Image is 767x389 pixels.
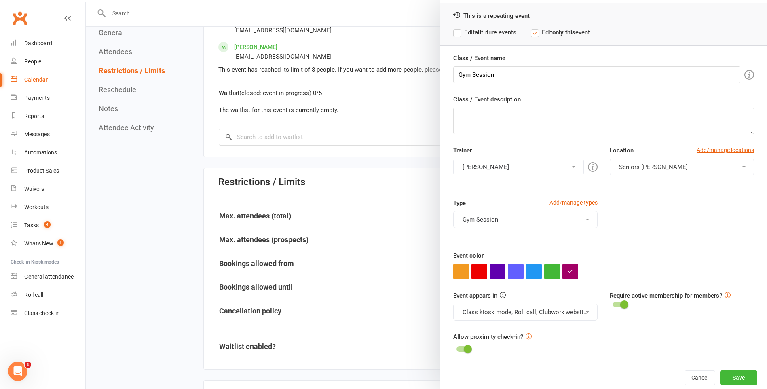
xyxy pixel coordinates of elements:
label: Require active membership for members? [610,292,722,299]
span: 1 [25,362,31,368]
div: People [24,58,41,65]
a: Reports [11,107,85,125]
a: Dashboard [11,34,85,53]
a: Product Sales [11,162,85,180]
div: Roll call [24,292,43,298]
span: 1 [57,239,64,246]
button: Save [720,370,757,385]
a: What's New1 [11,235,85,253]
div: Reports [24,113,44,119]
label: Class / Event description [453,95,521,104]
strong: all [475,29,481,36]
label: Event appears in [453,291,497,300]
label: Type [453,198,466,208]
button: [PERSON_NAME] [453,159,584,175]
a: Automations [11,144,85,162]
label: Allow proximity check-in? [453,332,523,342]
div: General attendance [24,273,74,280]
button: Seniors [PERSON_NAME] [610,159,754,175]
div: Product Sales [24,167,59,174]
a: Calendar [11,71,85,89]
span: Seniors [PERSON_NAME] [619,163,688,171]
a: Tasks 4 [11,216,85,235]
div: Payments [24,95,50,101]
a: Add/manage types [549,198,598,207]
a: Waivers [11,180,85,198]
div: Workouts [24,204,49,210]
div: What's New [24,240,53,247]
label: Edit event [531,27,590,37]
a: Roll call [11,286,85,304]
div: Dashboard [24,40,52,47]
label: Trainer [453,146,472,155]
a: Payments [11,89,85,107]
iframe: Intercom live chat [8,362,27,381]
a: General attendance kiosk mode [11,268,85,286]
button: Class kiosk mode, Roll call, Clubworx website calendar and Mobile app [453,304,598,321]
div: This is a repeating event [453,11,754,19]
label: Class / Event name [453,53,505,63]
label: Event color [453,251,484,260]
div: Waivers [24,186,44,192]
a: People [11,53,85,71]
button: Cancel [685,370,715,385]
span: 4 [44,221,51,228]
a: Workouts [11,198,85,216]
div: Tasks [24,222,39,228]
strong: only this [552,29,575,36]
a: Clubworx [10,8,30,28]
label: Edit future events [453,27,516,37]
button: Gym Session [453,211,598,228]
div: Automations [24,149,57,156]
div: Class check-in [24,310,60,316]
div: Calendar [24,76,48,83]
label: Location [610,146,634,155]
input: Enter event name [453,66,740,83]
div: Messages [24,131,50,137]
a: Add/manage locations [697,146,754,154]
a: Messages [11,125,85,144]
a: Class kiosk mode [11,304,85,322]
